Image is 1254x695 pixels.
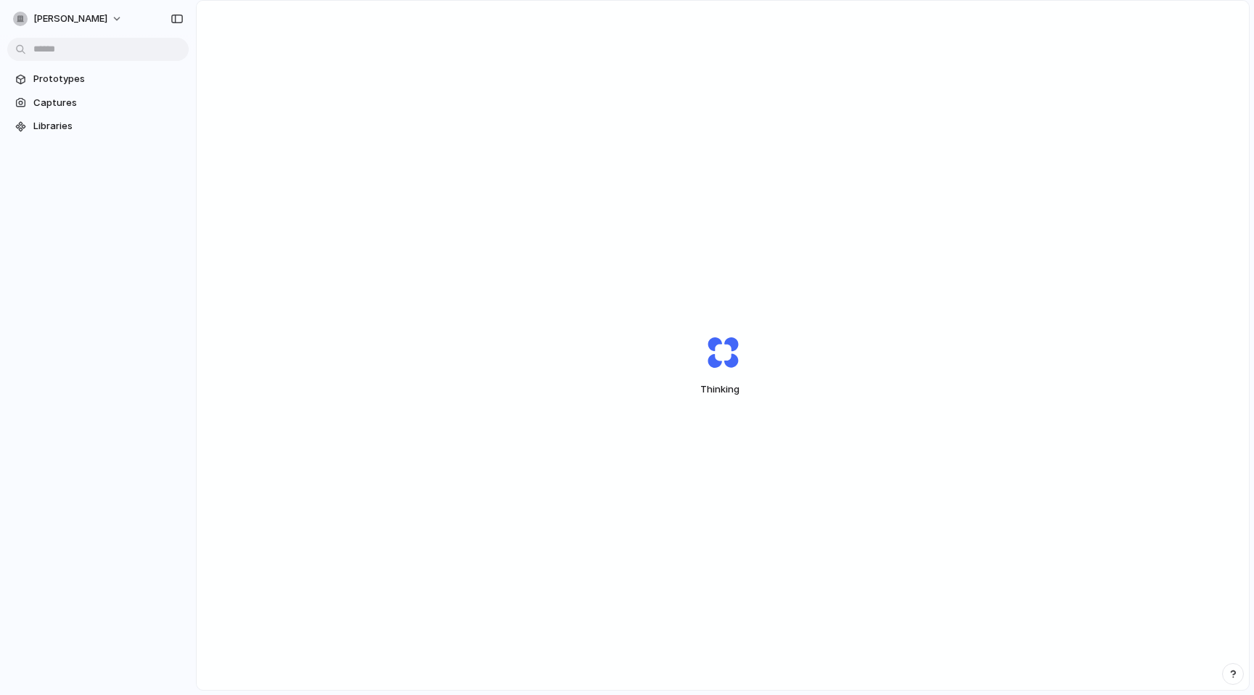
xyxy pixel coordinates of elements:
[7,92,189,114] a: Captures
[33,72,183,86] span: Prototypes
[7,7,130,30] button: [PERSON_NAME]
[33,12,107,26] span: [PERSON_NAME]
[33,96,183,110] span: Captures
[33,119,183,133] span: Libraries
[673,382,773,397] span: Thinking
[7,68,189,90] a: Prototypes
[7,115,189,137] a: Libraries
